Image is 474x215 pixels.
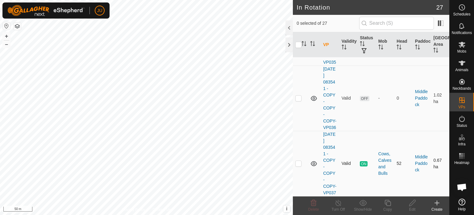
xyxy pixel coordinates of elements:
button: Map Layers [14,23,21,30]
span: i [286,206,287,211]
p-sorticon: Activate to sort [360,42,365,47]
span: 27 [436,3,443,12]
p-sorticon: Activate to sort [397,45,401,50]
span: OFF [360,96,369,101]
th: Status [357,32,376,58]
span: Infra [458,142,465,146]
span: JU [97,7,102,14]
input: Search (S) [359,17,434,30]
div: Create [425,207,449,212]
span: Neckbands [452,87,471,90]
p-sorticon: Activate to sort [342,45,347,50]
th: Paddock [413,32,431,58]
th: Mob [376,32,394,58]
span: Animals [455,68,468,72]
th: Head [394,32,413,58]
p-sorticon: Activate to sort [310,42,315,47]
div: Copy [375,207,400,212]
th: VP [321,32,339,58]
a: [DATE] 083541 - COPY - COPY - COPY-VP036 [323,67,336,130]
span: Status [456,124,467,127]
td: Valid [339,131,358,196]
div: - [378,95,392,101]
div: Show/Hide [351,207,375,212]
td: 52 [394,131,413,196]
a: [DATE] 083541 - COPY - COPY - COPY-VP037 [323,132,336,195]
a: Middle Paddock [415,89,428,107]
div: Open chat [453,178,471,196]
div: Cows, Calves and Bulls [378,151,392,177]
p-sorticon: Activate to sort [433,49,438,54]
a: Middle Paddock [415,154,428,172]
p-sorticon: Activate to sort [301,42,306,47]
span: Delete [308,207,319,212]
td: Valid [339,66,358,131]
span: Notifications [452,31,472,35]
span: Schedules [453,12,470,16]
button: – [3,41,10,48]
a: Privacy Policy [122,207,145,213]
td: 1.02 ha [431,66,449,131]
th: [GEOGRAPHIC_DATA] Area [431,32,449,58]
a: Contact Us [152,207,171,213]
button: i [283,205,290,212]
td: 0.67 ha [431,131,449,196]
a: [DATE] 083541 - COPY - COPY - COPY-VP035 [323,1,336,65]
td: 0 [394,66,413,131]
span: VPs [458,105,465,109]
div: Edit [400,207,425,212]
span: Heatmap [454,161,469,165]
button: + [3,32,10,40]
p-sorticon: Activate to sort [415,45,420,50]
span: 0 selected of 27 [297,20,359,27]
img: Gallagher Logo [7,5,85,16]
span: ON [360,161,367,166]
th: Validity [339,32,358,58]
a: Help [450,196,474,213]
h2: In Rotation [297,4,436,11]
div: Turn Off [326,207,351,212]
button: Reset Map [3,22,10,30]
p-sorticon: Activate to sort [378,45,383,50]
span: Mobs [457,49,466,53]
span: Help [458,207,466,211]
